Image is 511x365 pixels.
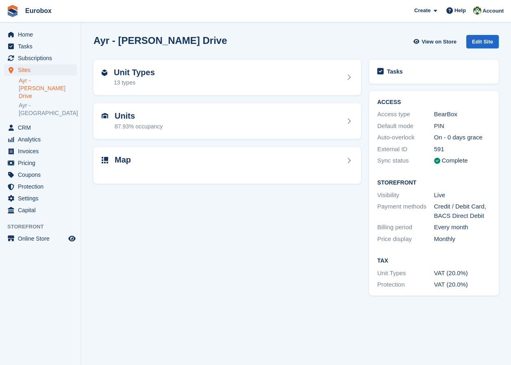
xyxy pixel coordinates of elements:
[434,191,491,200] div: Live
[18,52,67,64] span: Subscriptions
[22,4,55,17] a: Eurobox
[377,133,434,142] div: Auto-overlock
[4,52,77,64] a: menu
[4,64,77,76] a: menu
[18,122,67,133] span: CRM
[377,180,491,186] h2: Storefront
[19,102,77,117] a: Ayr - [GEOGRAPHIC_DATA]
[442,156,468,165] div: Complete
[115,122,163,131] div: 87.93% occupancy
[466,35,499,52] a: Edit Site
[434,223,491,232] div: Every month
[18,146,67,157] span: Invoices
[4,134,77,145] a: menu
[94,60,361,96] a: Unit Types 13 types
[94,35,227,46] h2: Ayr - [PERSON_NAME] Drive
[18,157,67,169] span: Pricing
[18,204,67,216] span: Capital
[377,280,434,289] div: Protection
[434,202,491,220] div: Credit / Debit Card, BACS Direct Debit
[434,280,491,289] div: VAT (20.0%)
[387,68,403,75] h2: Tasks
[115,111,163,121] h2: Units
[434,145,491,154] div: 591
[67,234,77,243] a: Preview store
[114,68,155,77] h2: Unit Types
[4,157,77,169] a: menu
[412,35,460,48] a: View on Store
[102,113,108,119] img: unit-icn-7be61d7bf1b0ce9d3e12c5938cc71ed9869f7b940bace4675aadf7bd6d80202e.svg
[473,7,481,15] img: Lorna Russell
[18,64,67,76] span: Sites
[18,181,67,192] span: Protection
[377,191,434,200] div: Visibility
[414,7,431,15] span: Create
[434,110,491,119] div: BearBox
[434,235,491,244] div: Monthly
[4,204,77,216] a: menu
[18,41,67,52] span: Tasks
[377,145,434,154] div: External ID
[18,29,67,40] span: Home
[115,155,131,165] h2: Map
[434,269,491,278] div: VAT (20.0%)
[18,193,67,204] span: Settings
[4,29,77,40] a: menu
[94,103,361,139] a: Units 87.93% occupancy
[18,233,67,244] span: Online Store
[4,146,77,157] a: menu
[377,99,491,106] h2: ACCESS
[19,77,77,100] a: Ayr - [PERSON_NAME] Drive
[377,122,434,131] div: Default mode
[377,235,434,244] div: Price display
[454,7,466,15] span: Help
[483,7,504,15] span: Account
[434,122,491,131] div: PIN
[377,110,434,119] div: Access type
[377,156,434,165] div: Sync status
[434,133,491,142] div: On - 0 days grace
[4,41,77,52] a: menu
[377,223,434,232] div: Billing period
[4,122,77,133] a: menu
[7,5,19,17] img: stora-icon-8386f47178a22dfd0bd8f6a31ec36ba5ce8667c1dd55bd0f319d3a0aa187defe.svg
[377,202,434,220] div: Payment methods
[377,269,434,278] div: Unit Types
[94,147,361,184] a: Map
[18,169,67,180] span: Coupons
[4,181,77,192] a: menu
[7,223,81,231] span: Storefront
[4,233,77,244] a: menu
[422,38,457,46] span: View on Store
[102,157,108,163] img: map-icn-33ee37083ee616e46c38cad1a60f524a97daa1e2b2c8c0bc3eb3415660979fc1.svg
[114,78,155,87] div: 13 types
[18,134,67,145] span: Analytics
[102,70,107,76] img: unit-type-icn-2b2737a686de81e16bb02015468b77c625bbabd49415b5ef34ead5e3b44a266d.svg
[466,35,499,48] div: Edit Site
[4,169,77,180] a: menu
[377,258,491,264] h2: Tax
[4,193,77,204] a: menu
